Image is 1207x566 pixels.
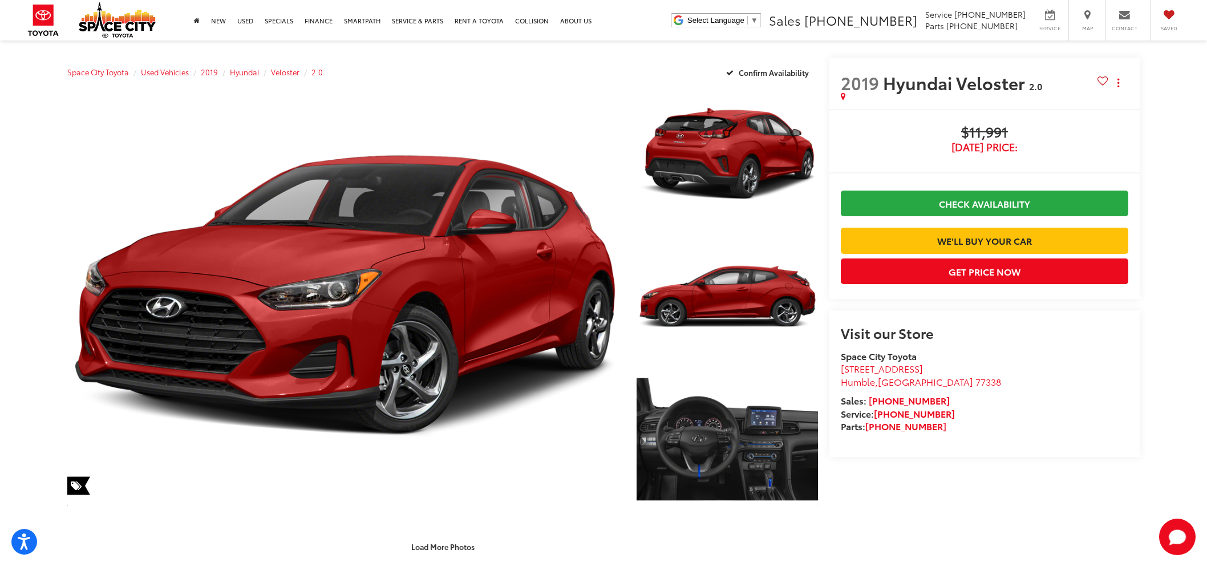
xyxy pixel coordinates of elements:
a: [PHONE_NUMBER] [865,419,946,432]
span: Parts [925,20,944,31]
a: Space City Toyota [67,67,129,77]
strong: Space City Toyota [841,349,917,362]
span: Contact [1112,25,1137,32]
a: We'll Buy Your Car [841,228,1128,253]
img: Space City Toyota [79,2,156,38]
img: 2019 Hyundai Veloster 2.0 [634,370,820,509]
img: 2019 Hyundai Veloster 2.0 [634,227,820,366]
span: 2.0 [1029,79,1042,92]
span: dropdown dots [1117,78,1119,87]
span: Hyundai Veloster [883,70,1029,95]
span: Confirm Availability [739,67,809,78]
span: 77338 [975,375,1001,388]
button: Actions [1108,72,1128,92]
span: 2019 [841,70,879,95]
a: [PHONE_NUMBER] [874,407,955,420]
a: Veloster [271,67,299,77]
span: $11,991 [841,124,1128,141]
a: Expand Photo 3 [637,371,818,508]
span: [STREET_ADDRESS] [841,362,923,375]
span: Service [1037,25,1063,32]
a: [PHONE_NUMBER] [869,394,950,407]
img: 2019 Hyundai Veloster 2.0 [62,84,629,510]
a: Hyundai [230,67,259,77]
span: [GEOGRAPHIC_DATA] [878,375,973,388]
span: , [841,375,1001,388]
span: [PHONE_NUMBER] [804,11,917,29]
button: Confirm Availability [720,62,819,82]
a: Check Availability [841,191,1128,216]
strong: Parts: [841,419,946,432]
button: Toggle Chat Window [1159,519,1196,555]
a: Used Vehicles [141,67,189,77]
span: Saved [1156,25,1181,32]
span: Map [1075,25,1100,32]
span: Service [925,9,952,20]
span: Special [67,476,90,495]
strong: Service: [841,407,955,420]
span: [DATE] Price: [841,141,1128,153]
span: [PHONE_NUMBER] [946,20,1018,31]
button: Get Price Now [841,258,1128,284]
a: 2019 [201,67,218,77]
button: Load More Photos [403,536,483,556]
span: Sales: [841,394,866,407]
svg: Start Chat [1159,519,1196,555]
h2: Visit our Store [841,325,1128,340]
a: Expand Photo 0 [67,86,624,507]
img: 2019 Hyundai Veloster 2.0 [634,84,820,224]
span: Humble [841,375,875,388]
a: [STREET_ADDRESS] Humble,[GEOGRAPHIC_DATA] 77338 [841,362,1001,388]
a: Select Language​ [687,16,758,25]
a: 2.0 [311,67,323,77]
a: Expand Photo 1 [637,86,818,223]
span: [PHONE_NUMBER] [954,9,1026,20]
span: Select Language [687,16,744,25]
a: Expand Photo 2 [637,229,818,365]
span: ▼ [751,16,758,25]
span: Sales [769,11,801,29]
